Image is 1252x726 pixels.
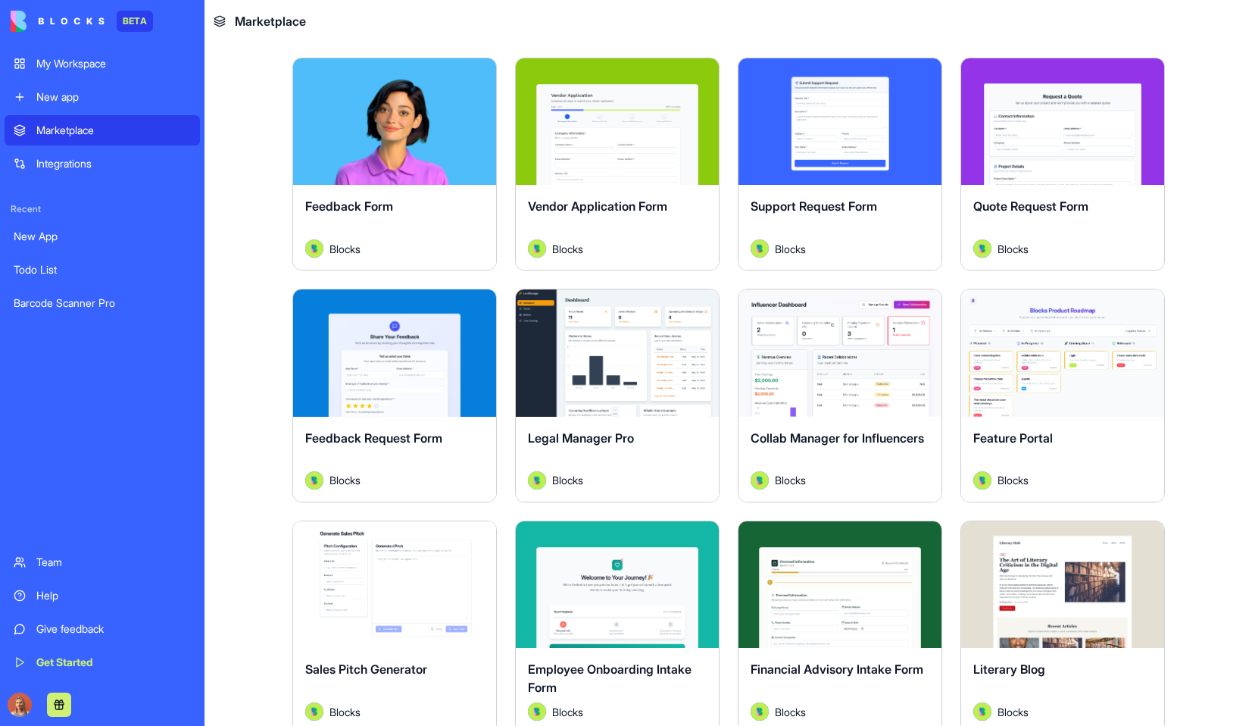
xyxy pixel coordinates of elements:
[8,693,32,717] img: Marina_gj5dtt.jpg
[5,614,200,644] a: Give feedback
[305,239,323,258] img: Avatar
[528,430,634,446] span: Legal Manager Pro
[36,555,191,570] div: Team
[36,156,191,171] div: Integrations
[5,115,200,146] a: Marketplace
[738,289,942,502] a: Collab Manager for InfluencersAvatarBlocks
[292,289,497,502] a: Feedback Request FormAvatarBlocks
[751,703,769,721] img: Avatar
[36,621,191,637] div: Give feedback
[751,429,929,471] div: Collab Manager for Influencers
[973,471,991,490] img: Avatar
[11,11,153,32] a: BETA
[515,58,720,271] a: Vendor Application FormAvatarBlocks
[5,82,200,112] a: New app
[528,197,707,239] div: Vendor Application Form
[552,704,583,720] span: Blocks
[775,704,806,720] span: Blocks
[329,241,361,257] span: Blocks
[305,703,323,721] img: Avatar
[973,660,1152,703] div: Literary Blog
[751,199,877,214] span: Support Request Form
[305,199,393,214] span: Feedback Form
[751,660,929,703] div: Financial Advisory Intake Form
[36,588,191,603] div: Help
[775,472,806,488] span: Blocks
[751,662,923,677] span: Financial Advisory Intake Form
[292,58,497,271] a: Feedback FormAvatarBlocks
[14,229,191,244] div: New App
[305,660,484,703] div: Sales Pitch Generator
[5,149,200,179] a: Integrations
[973,429,1152,471] div: Feature Portal
[528,239,546,258] img: Avatar
[998,472,1029,488] span: Blocks
[973,197,1152,239] div: Quote Request Form
[36,655,191,670] div: Get Started
[36,123,191,138] div: Marketplace
[528,429,707,471] div: Legal Manager Pro
[305,430,442,446] span: Feedback Request Form
[528,703,546,721] img: Avatar
[305,471,323,490] img: Avatar
[528,660,707,703] div: Employee Onboarding Intake Form
[552,241,583,257] span: Blocks
[329,704,361,720] span: Blocks
[5,255,200,285] a: Todo List
[305,197,484,239] div: Feedback Form
[515,289,720,502] a: Legal Manager ProAvatarBlocks
[751,430,924,446] span: Collab Manager for Influencers
[751,471,769,490] img: Avatar
[5,221,200,252] a: New App
[235,12,306,30] span: Marketplace
[36,56,191,71] div: My Workspace
[305,662,427,677] span: Sales Pitch Generator
[973,199,1088,214] span: Quote Request Form
[552,472,583,488] span: Blocks
[5,288,200,318] a: Barcode Scanner Pro
[5,203,200,215] span: Recent
[528,471,546,490] img: Avatar
[973,430,1053,446] span: Feature Portal
[973,239,991,258] img: Avatar
[5,547,200,577] a: Team
[960,58,1165,271] a: Quote Request FormAvatarBlocks
[998,241,1029,257] span: Blocks
[329,472,361,488] span: Blocks
[305,429,484,471] div: Feedback Request Form
[960,289,1165,502] a: Feature PortalAvatarBlocks
[528,662,692,695] span: Employee Onboarding Intake Form
[738,58,942,271] a: Support Request FormAvatarBlocks
[775,241,806,257] span: Blocks
[751,239,769,258] img: Avatar
[5,49,200,79] a: My Workspace
[117,11,153,32] div: BETA
[5,580,200,611] a: Help
[5,647,200,677] a: Get Started
[973,703,991,721] img: Avatar
[36,89,191,105] div: New app
[998,704,1029,720] span: Blocks
[751,197,929,239] div: Support Request Form
[14,296,191,311] div: Barcode Scanner Pro
[528,199,667,214] span: Vendor Application Form
[14,262,191,277] div: Todo List
[11,11,105,32] img: logo
[973,662,1045,677] span: Literary Blog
